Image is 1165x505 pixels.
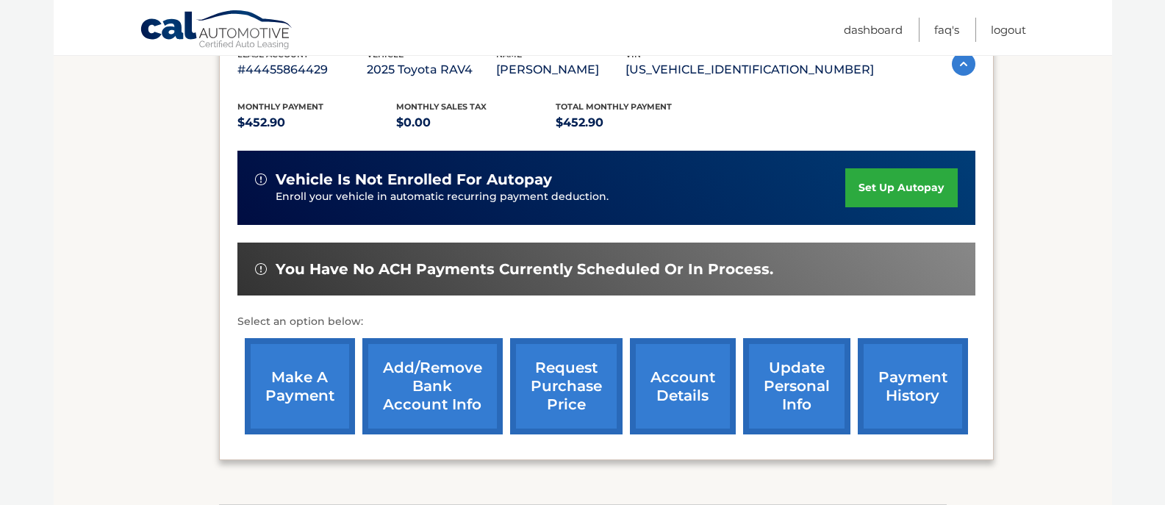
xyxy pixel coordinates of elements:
p: 2025 Toyota RAV4 [367,60,496,80]
img: alert-white.svg [255,263,267,275]
p: $452.90 [556,112,715,133]
a: account details [630,338,736,434]
span: Monthly sales Tax [396,101,487,112]
a: payment history [858,338,968,434]
a: FAQ's [934,18,959,42]
img: alert-white.svg [255,173,267,185]
a: update personal info [743,338,850,434]
p: [PERSON_NAME] [496,60,625,80]
span: Total Monthly Payment [556,101,672,112]
span: You have no ACH payments currently scheduled or in process. [276,260,773,279]
p: $452.90 [237,112,397,133]
p: Select an option below: [237,313,975,331]
p: $0.00 [396,112,556,133]
a: make a payment [245,338,355,434]
a: Logout [991,18,1026,42]
span: vehicle is not enrolled for autopay [276,171,552,189]
p: Enroll your vehicle in automatic recurring payment deduction. [276,189,846,205]
a: Add/Remove bank account info [362,338,503,434]
span: Monthly Payment [237,101,323,112]
p: #44455864429 [237,60,367,80]
img: accordion-active.svg [952,52,975,76]
a: Dashboard [844,18,903,42]
p: [US_VEHICLE_IDENTIFICATION_NUMBER] [625,60,874,80]
a: set up autopay [845,168,957,207]
a: Cal Automotive [140,10,294,52]
a: request purchase price [510,338,623,434]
